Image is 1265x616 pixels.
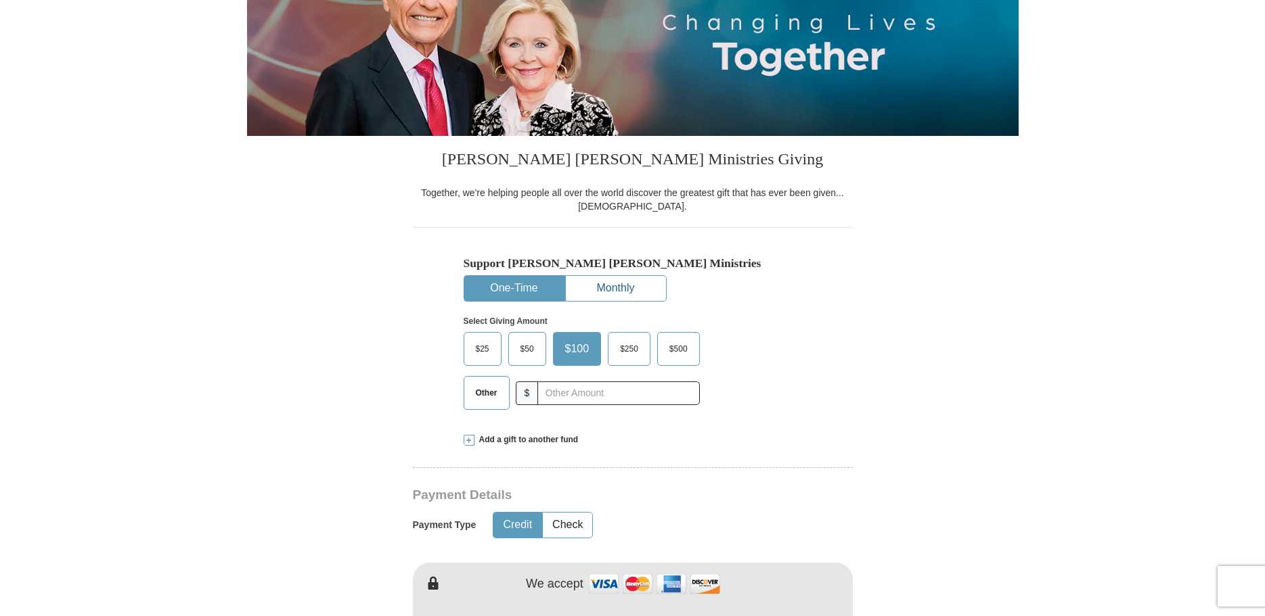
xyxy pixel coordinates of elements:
[514,339,541,359] span: $50
[464,316,548,326] strong: Select Giving Amount
[464,276,564,301] button: One-Time
[537,381,699,405] input: Other Amount
[464,256,802,270] h5: Support [PERSON_NAME] [PERSON_NAME] Ministries
[413,136,853,186] h3: [PERSON_NAME] [PERSON_NAME] Ministries Giving
[558,339,596,359] span: $100
[413,186,853,213] div: Together, we're helping people all over the world discover the greatest gift that has ever been g...
[543,513,592,538] button: Check
[469,383,504,403] span: Other
[516,381,539,405] span: $
[613,339,645,359] span: $250
[587,569,722,598] img: credit cards accepted
[663,339,694,359] span: $500
[493,513,541,538] button: Credit
[413,519,476,531] h5: Payment Type
[469,339,496,359] span: $25
[413,488,758,503] h3: Payment Details
[526,577,583,592] h4: We accept
[474,434,579,446] span: Add a gift to another fund
[566,276,666,301] button: Monthly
